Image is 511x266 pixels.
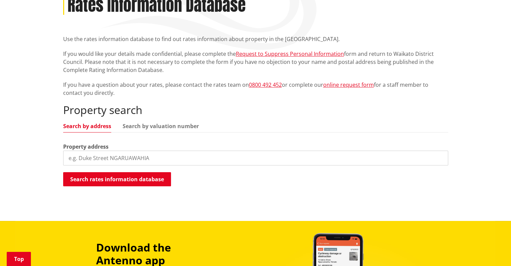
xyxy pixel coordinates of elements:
p: If you would like your details made confidential, please complete the form and return to Waikato ... [63,50,448,74]
a: Top [7,252,31,266]
button: Search rates information database [63,172,171,186]
a: Search by address [63,123,111,129]
a: Search by valuation number [123,123,199,129]
h2: Property search [63,104,448,116]
label: Property address [63,143,109,151]
a: 0800 492 452 [249,81,282,88]
a: online request form [323,81,374,88]
a: Request to Suppress Personal Information [236,50,344,58]
p: If you have a question about your rates, please contact the rates team on or complete our for a s... [63,81,448,97]
input: e.g. Duke Street NGARUAWAHIA [63,151,448,165]
p: Use the rates information database to find out rates information about property in the [GEOGRAPHI... [63,35,448,43]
